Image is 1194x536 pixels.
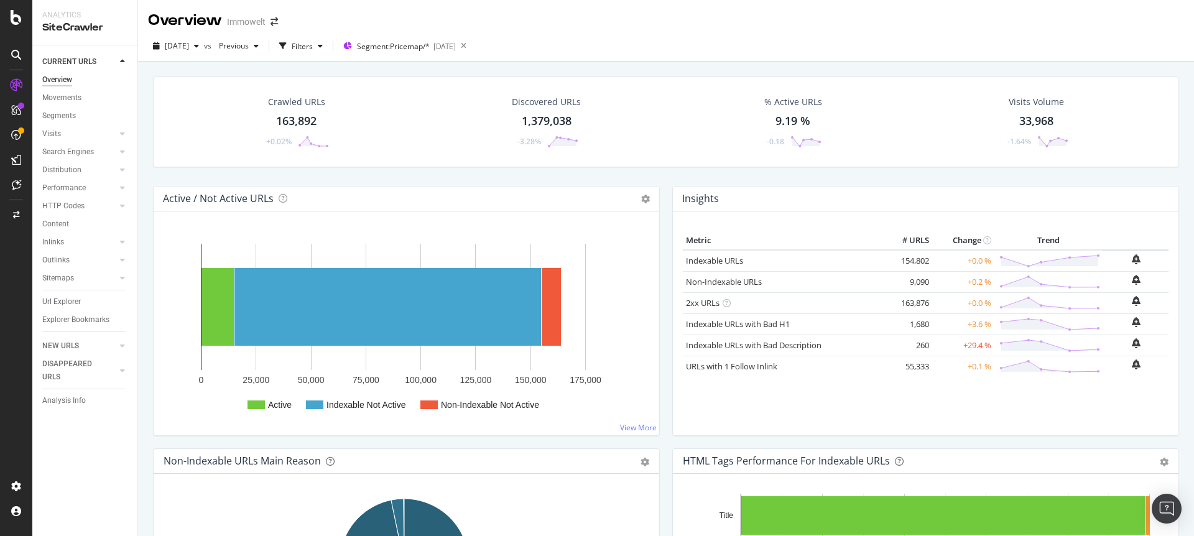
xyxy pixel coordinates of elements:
[1132,275,1141,285] div: bell-plus
[227,16,266,28] div: Immowelt
[682,190,719,207] h4: Insights
[292,41,313,52] div: Filters
[42,55,116,68] a: CURRENT URLS
[42,272,74,285] div: Sitemaps
[42,254,70,267] div: Outlinks
[42,109,76,122] div: Segments
[42,272,116,285] a: Sitemaps
[42,340,79,353] div: NEW URLS
[42,313,109,326] div: Explorer Bookmarks
[686,255,743,266] a: Indexable URLs
[775,113,810,129] div: 9.19 %
[683,455,890,467] div: HTML Tags Performance for Indexable URLs
[42,127,116,141] a: Visits
[932,335,994,356] td: +29.4 %
[42,218,129,231] a: Content
[298,375,325,385] text: 50,000
[1132,296,1141,306] div: bell-plus
[42,91,129,104] a: Movements
[1160,458,1169,466] div: gear
[517,136,541,147] div: -3.28%
[148,10,222,31] div: Overview
[42,73,129,86] a: Overview
[42,146,116,159] a: Search Engines
[1009,96,1064,108] div: Visits Volume
[165,40,189,51] span: 2025 Aug. 22nd
[994,231,1103,250] th: Trend
[1007,136,1031,147] div: -1.64%
[1152,494,1182,524] div: Open Intercom Messenger
[42,182,116,195] a: Performance
[338,36,456,56] button: Segment:Pricemap/*[DATE]
[42,295,129,308] a: Url Explorer
[42,55,96,68] div: CURRENT URLS
[42,109,129,122] a: Segments
[42,340,116,353] a: NEW URLS
[683,231,882,250] th: Metric
[1132,317,1141,327] div: bell-plus
[767,136,784,147] div: -0.18
[882,250,932,272] td: 154,802
[42,236,64,249] div: Inlinks
[42,254,116,267] a: Outlinks
[271,17,278,26] div: arrow-right-arrow-left
[199,375,204,385] text: 0
[164,231,645,425] svg: A chart.
[357,41,430,52] span: Segment: Pricemap/*
[932,231,994,250] th: Change
[266,136,292,147] div: +0.02%
[42,200,116,213] a: HTTP Codes
[932,250,994,272] td: +0.0 %
[42,218,69,231] div: Content
[42,127,61,141] div: Visits
[522,113,572,129] div: 1,379,038
[42,236,116,249] a: Inlinks
[274,36,328,56] button: Filters
[882,271,932,292] td: 9,090
[932,356,994,377] td: +0.1 %
[686,297,720,308] a: 2xx URLs
[441,400,539,410] text: Non-Indexable Not Active
[882,231,932,250] th: # URLS
[42,182,86,195] div: Performance
[433,41,456,52] div: [DATE]
[515,375,547,385] text: 150,000
[1132,254,1141,264] div: bell-plus
[460,375,492,385] text: 125,000
[570,375,601,385] text: 175,000
[268,96,325,108] div: Crawled URLs
[268,400,292,410] text: Active
[1132,359,1141,369] div: bell-plus
[42,10,127,21] div: Analytics
[326,400,406,410] text: Indexable Not Active
[686,318,790,330] a: Indexable URLs with Bad H1
[276,113,317,129] div: 163,892
[882,356,932,377] td: 55,333
[42,164,81,177] div: Distribution
[164,455,321,467] div: Non-Indexable URLs Main Reason
[686,361,777,372] a: URLs with 1 Follow Inlink
[1019,113,1053,129] div: 33,968
[42,200,85,213] div: HTTP Codes
[42,91,81,104] div: Movements
[641,458,649,466] div: gear
[42,313,129,326] a: Explorer Bookmarks
[932,271,994,292] td: +0.2 %
[764,96,822,108] div: % Active URLs
[882,335,932,356] td: 260
[720,511,734,520] text: Title
[42,73,72,86] div: Overview
[932,292,994,313] td: +0.0 %
[42,146,94,159] div: Search Engines
[882,292,932,313] td: 163,876
[42,394,129,407] a: Analysis Info
[214,40,249,51] span: Previous
[42,394,86,407] div: Analysis Info
[42,295,81,308] div: Url Explorer
[42,358,105,384] div: DISAPPEARED URLS
[405,375,437,385] text: 100,000
[512,96,581,108] div: Discovered URLs
[620,422,657,433] a: View More
[42,164,116,177] a: Distribution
